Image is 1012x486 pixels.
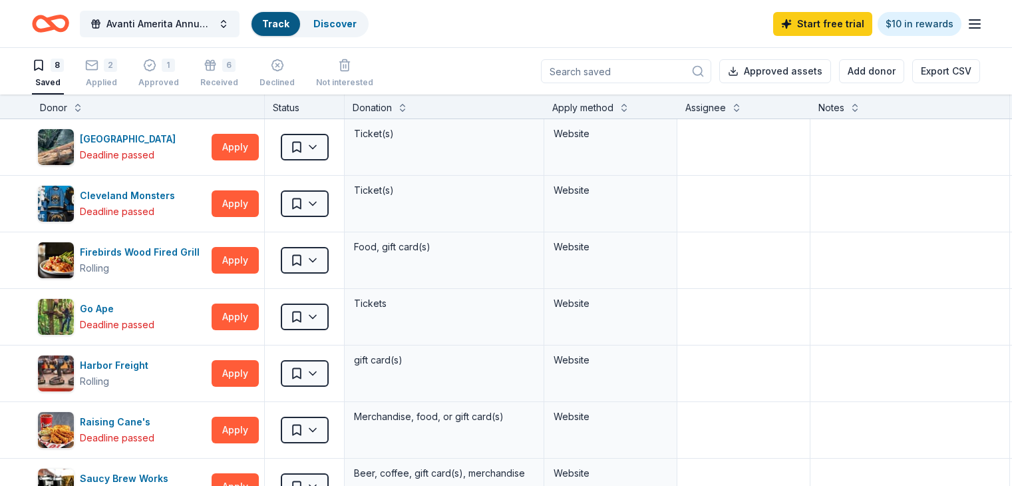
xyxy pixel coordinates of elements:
[353,238,536,256] div: Food, gift card(s)
[212,247,259,274] button: Apply
[38,242,74,278] img: Image for Firebirds Wood Fired Grill
[250,11,369,37] button: TrackDiscover
[80,244,205,260] div: Firebirds Wood Fired Grill
[212,304,259,330] button: Apply
[80,301,154,317] div: Go Ape
[38,299,74,335] img: Image for Go Ape
[80,317,154,333] div: Deadline passed
[80,188,180,204] div: Cleveland Monsters
[316,77,373,88] div: Not interested
[85,53,117,95] button: 2Applied
[912,59,980,83] button: Export CSV
[313,18,357,29] a: Discover
[353,124,536,143] div: Ticket(s)
[259,53,295,95] button: Declined
[38,186,74,222] img: Image for Cleveland Monsters
[265,95,345,119] div: Status
[104,59,117,72] div: 2
[37,185,206,222] button: Image for Cleveland MonstersCleveland MonstersDeadline passed
[200,77,238,88] div: Received
[32,53,64,95] button: 8Saved
[138,77,179,88] div: Approved
[80,204,154,220] div: Deadline passed
[541,59,711,83] input: Search saved
[554,465,667,481] div: Website
[212,360,259,387] button: Apply
[40,100,67,116] div: Donor
[80,430,154,446] div: Deadline passed
[222,59,236,72] div: 6
[773,12,872,36] a: Start free trial
[80,414,156,430] div: Raising Cane's
[32,8,69,39] a: Home
[37,355,206,392] button: Image for Harbor FreightHarbor FreightRolling
[106,16,213,32] span: Avanti Amerita Annual Fundraiser
[162,59,175,72] div: 1
[554,409,667,425] div: Website
[200,53,238,95] button: 6Received
[353,407,536,426] div: Merchandise, food, or gift card(s)
[138,53,179,95] button: 1Approved
[37,411,206,449] button: Image for Raising Cane's Raising Cane'sDeadline passed
[839,59,904,83] button: Add donor
[51,59,64,72] div: 8
[80,358,154,373] div: Harbor Freight
[80,260,109,276] div: Rolling
[80,147,154,163] div: Deadline passed
[316,53,373,95] button: Not interested
[32,77,64,88] div: Saved
[80,131,181,147] div: [GEOGRAPHIC_DATA]
[38,129,74,165] img: Image for Cincinnati Zoo & Botanical Garden
[85,77,117,88] div: Applied
[554,352,667,368] div: Website
[554,182,667,198] div: Website
[80,11,240,37] button: Avanti Amerita Annual Fundraiser
[353,181,536,200] div: Ticket(s)
[878,12,961,36] a: $10 in rewards
[38,412,74,448] img: Image for Raising Cane's
[38,356,74,391] img: Image for Harbor Freight
[212,134,259,160] button: Apply
[37,242,206,279] button: Image for Firebirds Wood Fired GrillFirebirds Wood Fired GrillRolling
[552,100,613,116] div: Apply method
[685,100,726,116] div: Assignee
[259,77,295,88] div: Declined
[353,351,536,369] div: gift card(s)
[37,128,206,166] button: Image for Cincinnati Zoo & Botanical Garden[GEOGRAPHIC_DATA]Deadline passed
[37,298,206,336] button: Image for Go ApeGo ApeDeadline passed
[554,126,667,142] div: Website
[554,296,667,312] div: Website
[353,294,536,313] div: Tickets
[212,417,259,443] button: Apply
[818,100,844,116] div: Notes
[554,239,667,255] div: Website
[719,59,831,83] button: Approved assets
[262,18,289,29] a: Track
[353,464,536,483] div: Beer, coffee, gift card(s), merchandise
[212,190,259,217] button: Apply
[80,373,109,389] div: Rolling
[353,100,392,116] div: Donation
